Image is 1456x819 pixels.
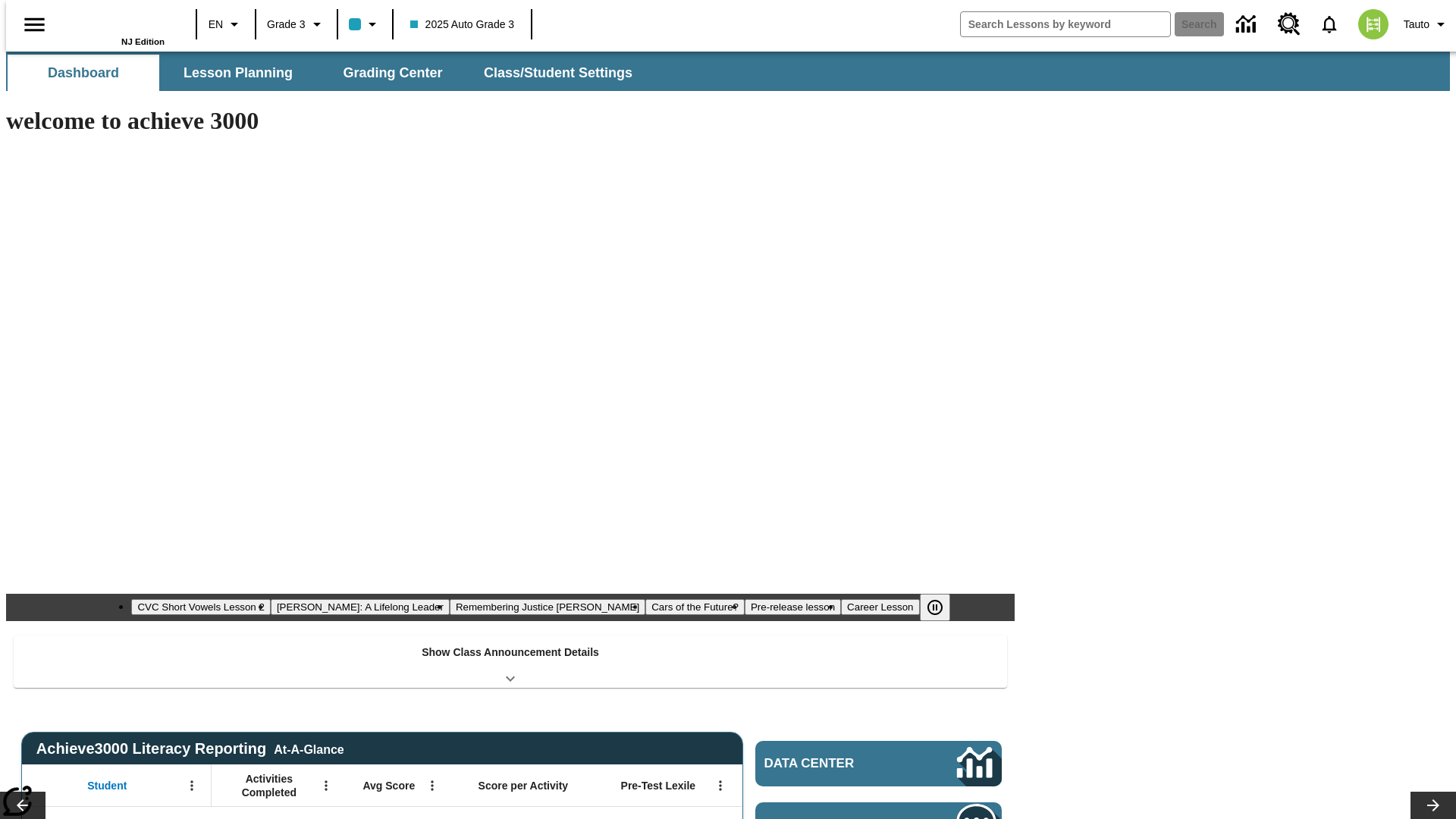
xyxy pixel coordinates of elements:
[6,55,646,91] div: SubNavbar
[421,774,444,797] button: Open Menu
[1404,17,1429,33] span: Tauto
[343,11,388,38] button: Class color is light blue. Change class color
[14,635,1007,688] div: Show Class Announcement Details
[66,7,165,37] a: Home
[841,599,919,615] button: Slide 6 Career Lesson
[121,37,165,46] span: NJ Edition
[709,774,732,797] button: Open Menu
[450,599,645,615] button: Slide 3 Remembering Justice O'Connor
[479,779,569,792] span: Score per Activity
[6,107,1015,135] h1: welcome to achieve 3000
[961,12,1170,36] input: search field
[1410,792,1456,819] button: Lesson carousel, Next
[36,740,344,758] span: Achieve3000 Literacy Reporting
[87,779,127,792] span: Student
[422,645,599,661] p: Show Class Announcement Details
[66,5,165,46] div: Home
[755,741,1002,786] a: Data Center
[8,55,159,91] button: Dashboard
[274,740,344,757] div: At-A-Glance
[745,599,841,615] button: Slide 5 Pre-release lesson
[1349,5,1398,44] button: Select a new avatar
[1398,11,1456,38] button: Profile/Settings
[6,52,1450,91] div: SubNavbar
[202,11,250,38] button: Language: EN, Select a language
[1310,5,1349,44] a: Notifications
[180,774,203,797] button: Open Menu
[621,779,696,792] span: Pre-Test Lexile
[261,11,332,38] button: Grade: Grade 3, Select a grade
[131,599,270,615] button: Slide 1 CVC Short Vowels Lesson 2
[1227,4,1269,45] a: Data Center
[472,55,645,91] button: Class/Student Settings
[1269,4,1310,45] a: Resource Center, Will open in new tab
[645,599,745,615] button: Slide 4 Cars of the Future?
[184,64,293,82] span: Lesson Planning
[12,2,57,47] button: Open side menu
[267,17,306,33] span: Grade 3
[484,64,632,82] span: Class/Student Settings
[48,64,119,82] span: Dashboard
[410,17,515,33] span: 2025 Auto Grade 3
[162,55,314,91] button: Lesson Planning
[317,55,469,91] button: Grading Center
[920,594,965,621] div: Pause
[271,599,450,615] button: Slide 2 Dianne Feinstein: A Lifelong Leader
[219,772,319,799] span: Activities Completed
[1358,9,1389,39] img: avatar image
[315,774,337,797] button: Open Menu
[764,756,906,771] span: Data Center
[343,64,442,82] span: Grading Center
[362,779,415,792] span: Avg Score
[209,17,223,33] span: EN
[920,594,950,621] button: Pause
